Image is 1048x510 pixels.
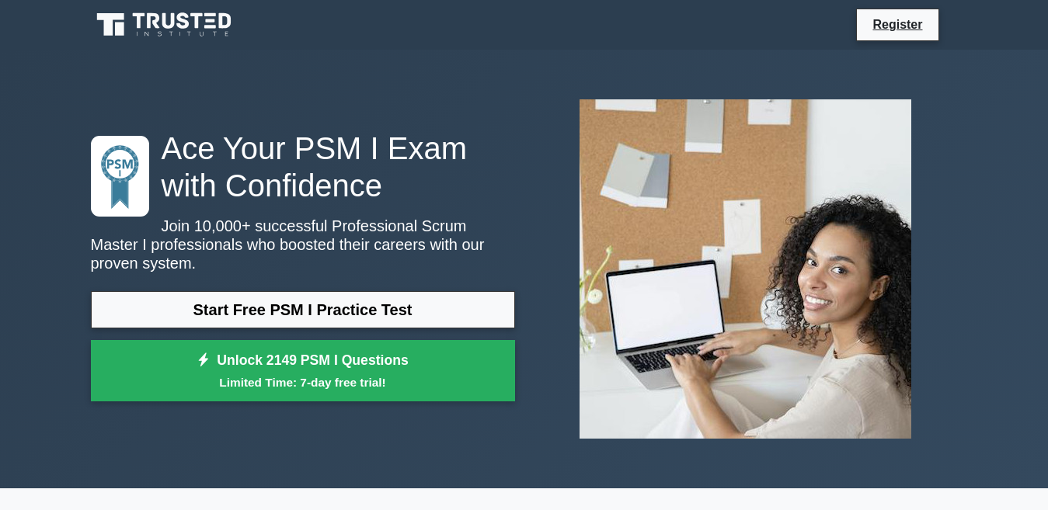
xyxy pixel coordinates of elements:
p: Join 10,000+ successful Professional Scrum Master I professionals who boosted their careers with ... [91,217,515,272]
a: Start Free PSM I Practice Test [91,291,515,328]
a: Unlock 2149 PSM I QuestionsLimited Time: 7-day free trial! [91,340,515,402]
a: Register [863,15,931,34]
h1: Ace Your PSM I Exam with Confidence [91,130,515,204]
small: Limited Time: 7-day free trial! [110,373,496,391]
